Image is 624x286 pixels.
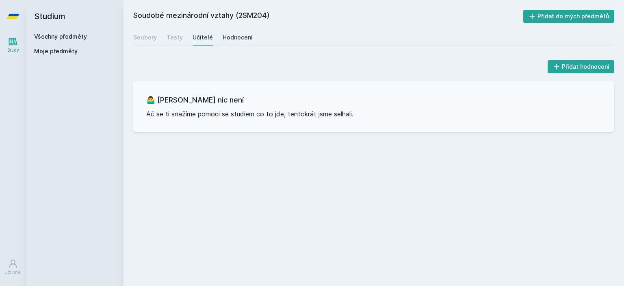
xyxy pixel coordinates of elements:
[523,10,615,23] button: Přidat do mých předmětů
[193,33,213,41] div: Učitelé
[133,29,157,46] a: Soubory
[2,255,24,279] a: Uživatel
[167,33,183,41] div: Testy
[34,47,78,55] span: Moje předměty
[7,47,19,53] div: Study
[193,29,213,46] a: Učitelé
[167,29,183,46] a: Testy
[34,33,87,40] a: Všechny předměty
[548,60,615,73] button: Přidat hodnocení
[133,33,157,41] div: Soubory
[146,109,601,119] p: Ač se ti snažíme pomoci se studiem co to jde, tentokrát jsme selhali.
[146,94,601,106] h3: 🤷‍♂️ [PERSON_NAME] nic není
[223,29,253,46] a: Hodnocení
[4,269,22,275] div: Uživatel
[133,10,523,23] h2: Soudobé mezinárodní vztahy (2SM204)
[223,33,253,41] div: Hodnocení
[2,33,24,57] a: Study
